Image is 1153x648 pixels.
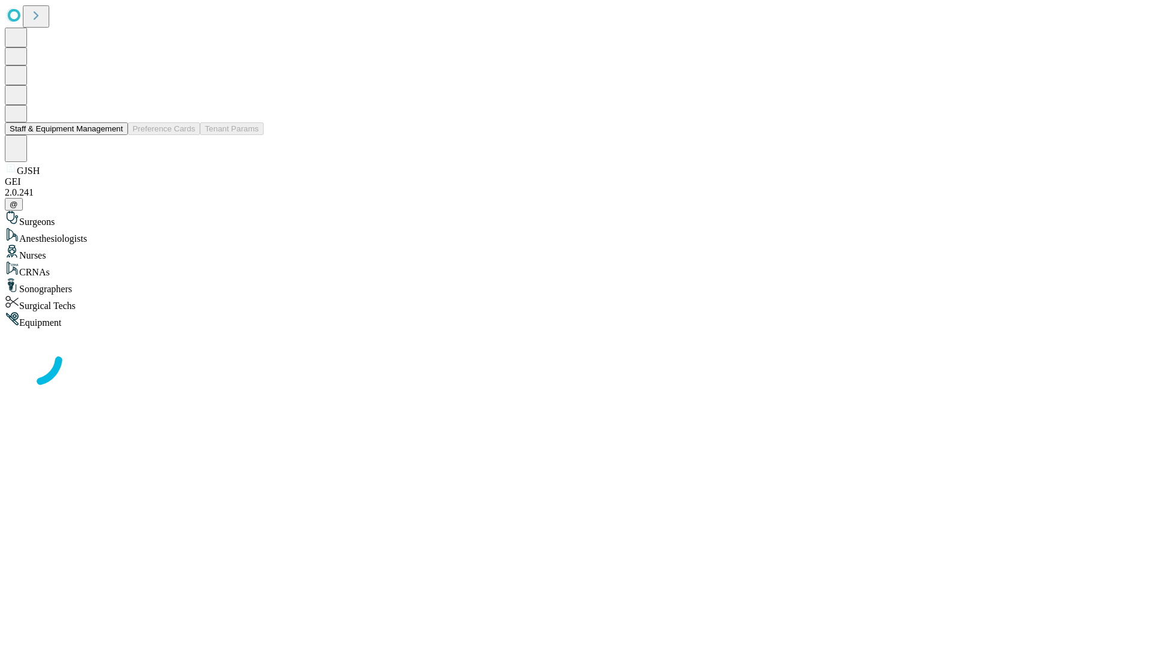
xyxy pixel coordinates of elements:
[5,187,1148,198] div: 2.0.241
[5,122,128,135] button: Staff & Equipment Management
[5,244,1148,261] div: Nurses
[5,227,1148,244] div: Anesthesiologists
[200,122,264,135] button: Tenant Params
[5,261,1148,278] div: CRNAs
[5,278,1148,295] div: Sonographers
[5,295,1148,311] div: Surgical Techs
[5,176,1148,187] div: GEI
[128,122,200,135] button: Preference Cards
[10,200,18,209] span: @
[5,198,23,211] button: @
[17,166,40,176] span: GJSH
[5,211,1148,227] div: Surgeons
[5,311,1148,328] div: Equipment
